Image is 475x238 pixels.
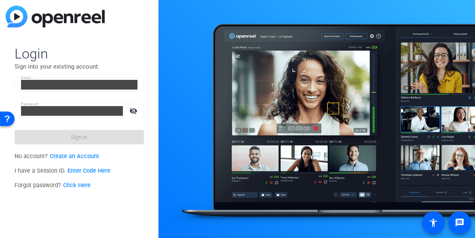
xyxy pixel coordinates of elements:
input: Enter Email Address [21,80,137,90]
a: Create an Account [50,153,99,160]
mat-label: Email [21,75,31,80]
span: Login [15,45,144,62]
span: Forgot password? [15,182,91,189]
mat-icon: accessibility [429,218,438,228]
mat-icon: visibility_off [125,105,144,117]
a: Enter Code Here [68,167,110,174]
mat-label: Password [21,102,38,106]
span: I have a Session ID. [15,167,110,174]
span: No account? [15,153,99,160]
mat-icon: message [455,218,464,228]
p: Sign into your existing account. [15,62,144,71]
img: blue-gradient.svg [6,6,105,27]
a: Click Here [63,182,91,189]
